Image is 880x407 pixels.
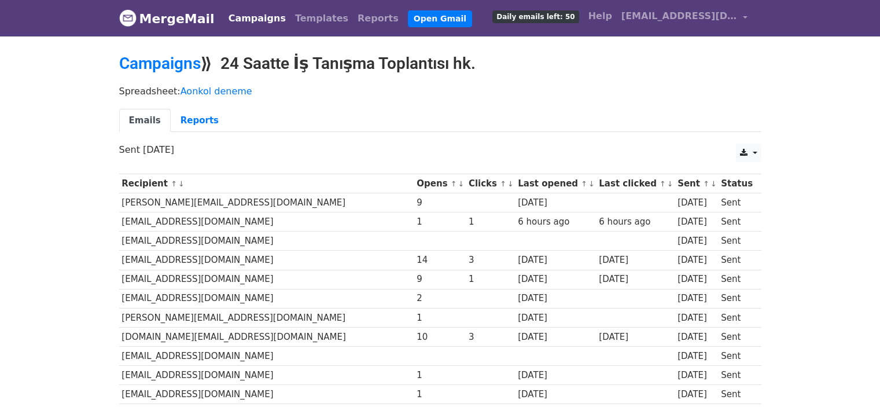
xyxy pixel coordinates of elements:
div: 3 [469,254,513,267]
div: [DATE] [518,254,593,267]
div: 1 [469,273,513,286]
td: Sent [718,289,755,308]
a: Campaigns [224,7,290,30]
div: [DATE] [678,196,716,210]
a: ↓ [507,179,514,188]
td: Sent [718,251,755,270]
div: [DATE] [518,196,593,210]
div: 1 [417,215,463,229]
div: [DATE] [678,311,716,325]
div: [DATE] [678,292,716,305]
a: Campaigns [119,54,201,73]
th: Sent [675,174,718,193]
a: [EMAIL_ADDRESS][DOMAIN_NAME] [617,5,752,32]
div: 3 [469,331,513,344]
td: [EMAIL_ADDRESS][DOMAIN_NAME] [119,346,414,365]
div: 9 [417,196,463,210]
h2: ⟫ 24 Saatte İş Tanışma Toplantısı hk. [119,54,761,74]
td: [EMAIL_ADDRESS][DOMAIN_NAME] [119,385,414,404]
td: Sent [718,346,755,365]
a: ↓ [710,179,717,188]
td: [EMAIL_ADDRESS][DOMAIN_NAME] [119,270,414,289]
div: 10 [417,331,463,344]
a: ↑ [660,179,666,188]
a: Reports [171,109,229,133]
th: Recipient [119,174,414,193]
th: Status [718,174,755,193]
div: [DATE] [678,369,716,382]
div: [DATE] [678,234,716,248]
div: [DATE] [678,215,716,229]
p: Sent [DATE] [119,144,761,156]
div: [DATE] [678,350,716,363]
a: Emails [119,109,171,133]
td: Sent [718,308,755,327]
div: [DATE] [678,388,716,401]
a: ↓ [588,179,595,188]
th: Clicks [466,174,515,193]
div: 6 hours ago [518,215,593,229]
p: Spreadsheet: [119,85,761,97]
td: Sent [718,270,755,289]
a: Help [584,5,617,28]
a: ↓ [458,179,465,188]
div: [DATE] [678,254,716,267]
a: Daily emails left: 50 [488,5,583,28]
div: 1 [469,215,513,229]
td: Sent [718,193,755,212]
a: ↑ [451,179,457,188]
td: [EMAIL_ADDRESS][DOMAIN_NAME] [119,251,414,270]
td: [EMAIL_ADDRESS][DOMAIN_NAME] [119,212,414,232]
div: [DATE] [518,311,593,325]
div: [DATE] [518,292,593,305]
div: [DATE] [518,369,593,382]
a: ↑ [703,179,709,188]
div: [DATE] [678,331,716,344]
td: Sent [718,366,755,385]
a: ↑ [581,179,587,188]
div: [DATE] [518,331,593,344]
td: Sent [718,232,755,251]
span: [EMAIL_ADDRESS][DOMAIN_NAME] [621,9,737,23]
img: MergeMail logo [119,9,137,27]
th: Opens [414,174,466,193]
div: [DATE] [518,273,593,286]
div: 6 hours ago [599,215,672,229]
td: Sent [718,385,755,404]
div: 14 [417,254,463,267]
div: [DATE] [599,254,672,267]
td: [DOMAIN_NAME][EMAIL_ADDRESS][DOMAIN_NAME] [119,327,414,346]
th: Last clicked [597,174,675,193]
div: 1 [417,388,463,401]
td: [EMAIL_ADDRESS][DOMAIN_NAME] [119,289,414,308]
a: Aonkol deneme [181,86,252,97]
div: [DATE] [518,388,593,401]
span: Daily emails left: 50 [492,10,579,23]
td: Sent [718,212,755,232]
a: ↓ [667,179,673,188]
a: ↑ [500,179,506,188]
a: ↑ [171,179,177,188]
td: [PERSON_NAME][EMAIL_ADDRESS][DOMAIN_NAME] [119,193,414,212]
div: 1 [417,311,463,325]
div: 2 [417,292,463,305]
div: [DATE] [599,331,672,344]
a: ↓ [178,179,185,188]
div: 1 [417,369,463,382]
th: Last opened [515,174,596,193]
a: MergeMail [119,6,215,31]
a: Open Gmail [408,10,472,27]
a: Templates [290,7,353,30]
td: Sent [718,327,755,346]
td: [PERSON_NAME][EMAIL_ADDRESS][DOMAIN_NAME] [119,308,414,327]
div: 9 [417,273,463,286]
td: [EMAIL_ADDRESS][DOMAIN_NAME] [119,232,414,251]
div: [DATE] [678,273,716,286]
div: [DATE] [599,273,672,286]
td: [EMAIL_ADDRESS][DOMAIN_NAME] [119,366,414,385]
a: Reports [353,7,403,30]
